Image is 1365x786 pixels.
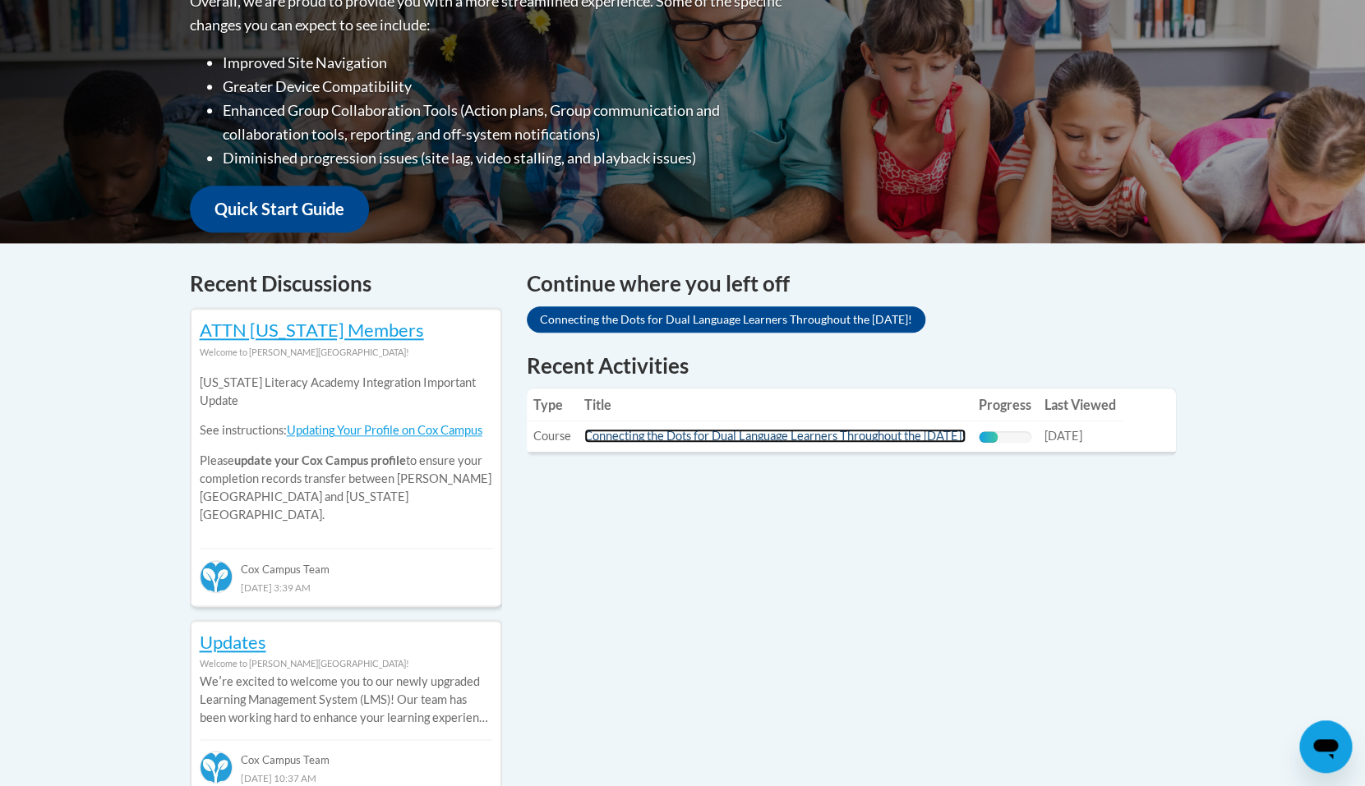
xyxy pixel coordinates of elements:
a: Quick Start Guide [190,186,369,232]
div: Progress, % [979,431,998,443]
div: Welcome to [PERSON_NAME][GEOGRAPHIC_DATA]! [200,343,492,361]
h4: Recent Discussions [190,268,502,300]
div: Cox Campus Team [200,739,492,769]
span: [DATE] [1045,429,1082,443]
h1: Recent Activities [527,351,1176,380]
a: Updating Your Profile on Cox Campus [287,423,482,437]
iframe: Button to launch messaging window [1299,720,1352,773]
h4: Continue where you left off [527,268,1176,300]
p: See instructions: [200,421,492,439]
span: Course [533,429,571,443]
th: Last Viewed [1038,388,1123,421]
a: Connecting the Dots for Dual Language Learners Throughout the [DATE]! [527,306,925,333]
b: update your Cox Campus profile [234,453,406,467]
th: Type [527,388,578,421]
div: Cox Campus Team [200,548,492,577]
li: Greater Device Compatibility [223,75,786,99]
li: Enhanced Group Collaboration Tools (Action plans, Group communication and collaboration tools, re... [223,99,786,146]
th: Progress [972,388,1038,421]
p: [US_STATE] Literacy Academy Integration Important Update [200,374,492,410]
th: Title [578,388,972,421]
a: ATTN [US_STATE] Members [200,319,424,341]
div: Please to ensure your completion records transfer between [PERSON_NAME][GEOGRAPHIC_DATA] and [US_... [200,361,492,536]
div: [DATE] 3:39 AM [200,578,492,596]
li: Improved Site Navigation [223,51,786,75]
div: Welcome to [PERSON_NAME][GEOGRAPHIC_DATA]! [200,655,492,673]
p: Weʹre excited to welcome you to our newly upgraded Learning Management System (LMS)! Our team has... [200,673,492,727]
li: Diminished progression issues (site lag, video stalling, and playback issues) [223,146,786,170]
img: Cox Campus Team [200,751,233,784]
a: Updates [200,631,266,653]
a: Connecting the Dots for Dual Language Learners Throughout the [DATE]! [584,429,966,443]
img: Cox Campus Team [200,560,233,593]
